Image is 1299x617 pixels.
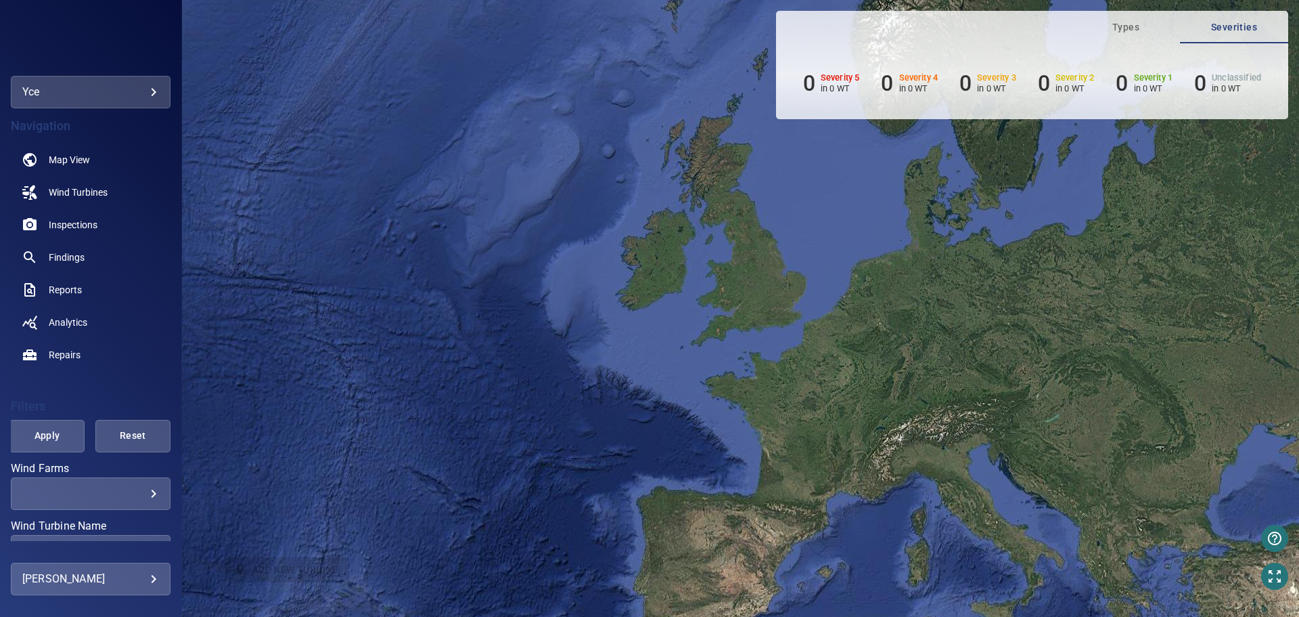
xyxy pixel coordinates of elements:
[899,73,938,83] h6: Severity 4
[1116,70,1172,96] li: Severity 1
[49,316,87,329] span: Analytics
[1116,70,1128,96] h6: 0
[977,73,1016,83] h6: Severity 3
[49,348,81,362] span: Repairs
[112,427,154,444] span: Reset
[11,241,170,274] a: findings noActive
[1212,73,1261,83] h6: Unclassified
[49,153,90,167] span: Map View
[821,83,860,93] p: in 0 WT
[68,34,114,47] img: yce-logo
[1188,19,1280,36] span: Severities
[1134,83,1173,93] p: in 0 WT
[11,144,170,176] a: map noActive
[11,521,170,532] label: Wind Turbine Name
[11,176,170,209] a: windturbines noActive
[1194,70,1261,96] li: Severity Unclassified
[11,209,170,241] a: inspections noActive
[1055,83,1095,93] p: in 0 WT
[49,186,108,199] span: Wind Turbines
[11,119,170,133] h4: Navigation
[1055,73,1095,83] h6: Severity 2
[881,70,893,96] h6: 0
[11,400,170,413] h4: Filters
[803,70,815,96] h6: 0
[49,251,85,264] span: Findings
[11,306,170,339] a: analytics noActive
[803,70,860,96] li: Severity 5
[11,477,170,510] div: Wind Farms
[881,70,938,96] li: Severity 4
[11,274,170,306] a: reports noActive
[1212,83,1261,93] p: in 0 WT
[1134,73,1173,83] h6: Severity 1
[9,420,85,452] button: Apply
[1194,70,1206,96] h6: 0
[22,568,159,590] div: [PERSON_NAME]
[11,463,170,474] label: Wind Farms
[11,535,170,568] div: Wind Turbine Name
[22,81,159,103] div: yce
[11,339,170,371] a: repairs noActive
[26,427,68,444] span: Apply
[11,76,170,108] div: yce
[49,218,97,232] span: Inspections
[49,283,82,297] span: Reports
[959,70,1016,96] li: Severity 3
[977,83,1016,93] p: in 0 WT
[959,70,972,96] h6: 0
[821,73,860,83] h6: Severity 5
[1038,70,1050,96] h6: 0
[1080,19,1172,36] span: Types
[1038,70,1095,96] li: Severity 2
[95,420,170,452] button: Reset
[899,83,938,93] p: in 0 WT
